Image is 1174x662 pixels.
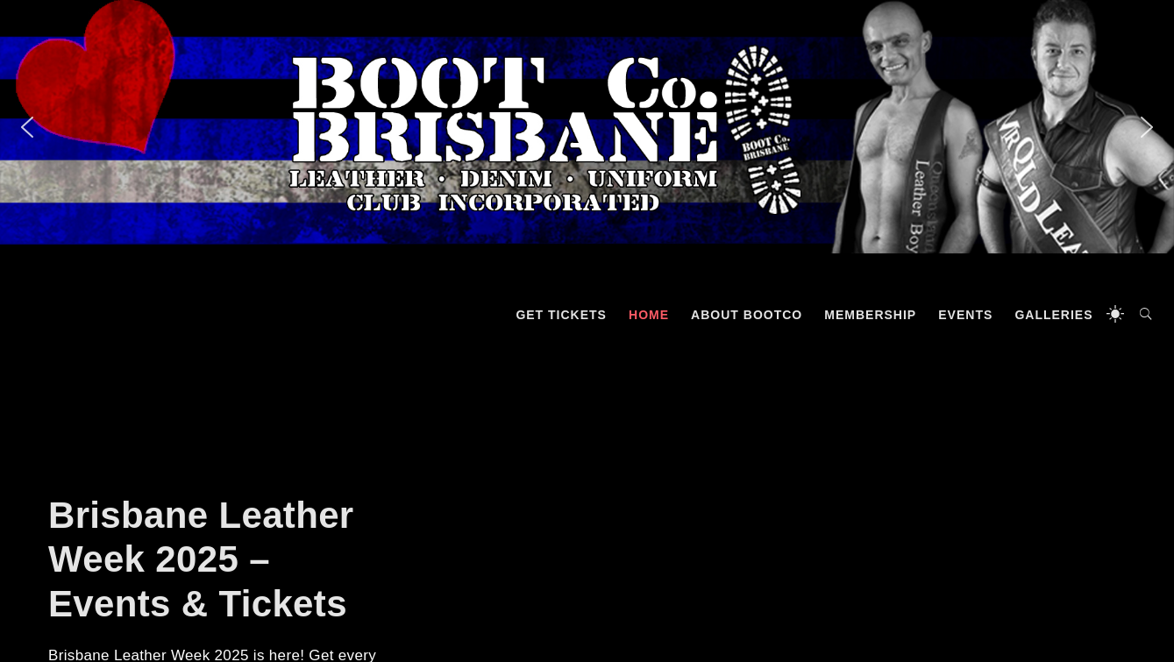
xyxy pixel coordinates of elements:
img: previous arrow [13,113,41,141]
a: Galleries [1006,288,1101,341]
a: Home [620,288,678,341]
a: Events [929,288,1001,341]
img: next arrow [1133,113,1161,141]
a: Brisbane Leather Week 2025 – Events & Tickets [48,495,354,624]
a: About BootCo [682,288,811,341]
a: Membership [815,288,925,341]
a: GET TICKETS [507,288,615,341]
